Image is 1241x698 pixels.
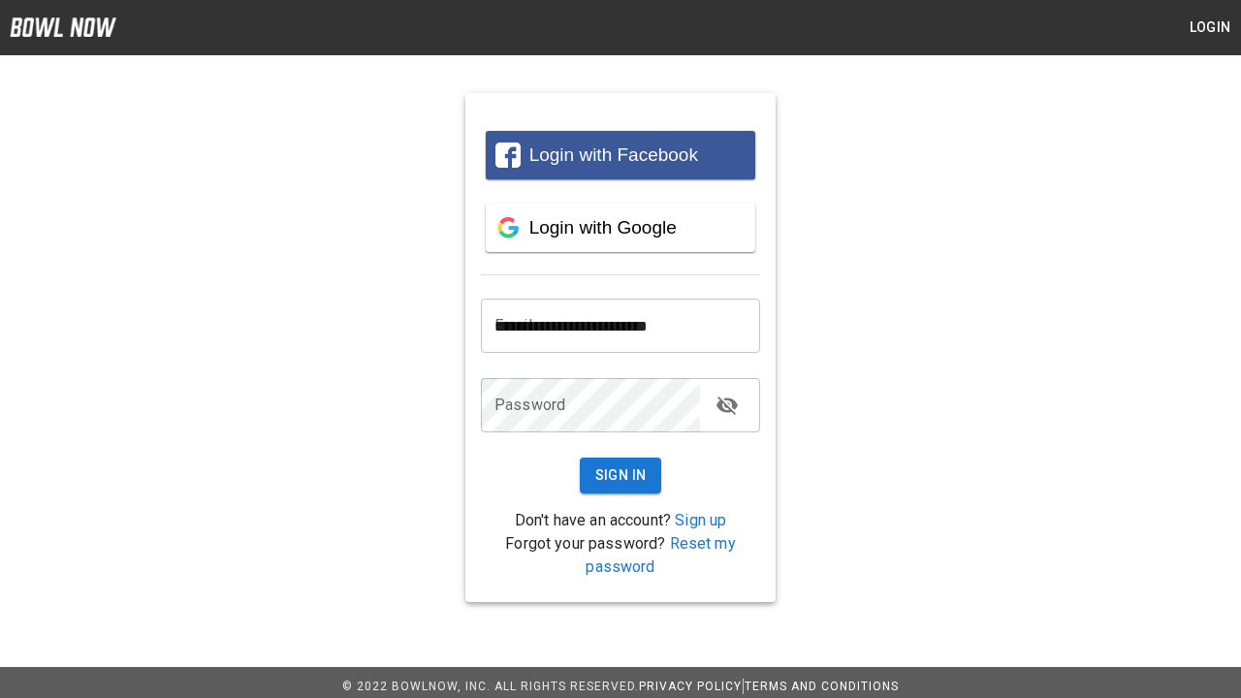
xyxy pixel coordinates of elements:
a: Reset my password [586,534,735,576]
button: Login with Google [486,204,755,252]
span: © 2022 BowlNow, Inc. All Rights Reserved. [342,680,639,693]
p: Forgot your password? [481,532,760,579]
span: Login with Facebook [529,144,698,165]
span: Login with Google [529,217,677,238]
a: Privacy Policy [639,680,742,693]
a: Terms and Conditions [745,680,899,693]
a: Sign up [675,511,726,529]
button: Login with Facebook [486,131,755,179]
button: toggle password visibility [708,386,747,425]
img: logo [10,17,116,37]
p: Don't have an account? [481,509,760,532]
button: Sign In [580,458,662,493]
button: Login [1179,10,1241,46]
